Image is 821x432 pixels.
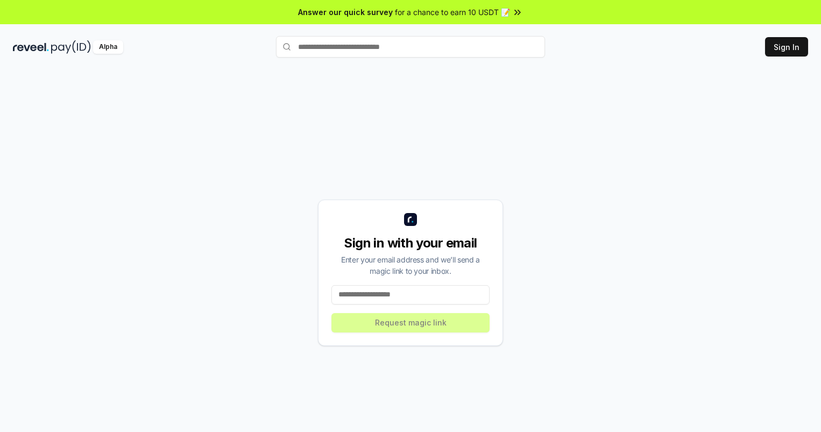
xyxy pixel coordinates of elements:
img: reveel_dark [13,40,49,54]
span: Answer our quick survey [298,6,393,18]
img: pay_id [51,40,91,54]
span: for a chance to earn 10 USDT 📝 [395,6,510,18]
div: Enter your email address and we’ll send a magic link to your inbox. [331,254,490,277]
div: Alpha [93,40,123,54]
img: logo_small [404,213,417,226]
div: Sign in with your email [331,235,490,252]
button: Sign In [765,37,808,56]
